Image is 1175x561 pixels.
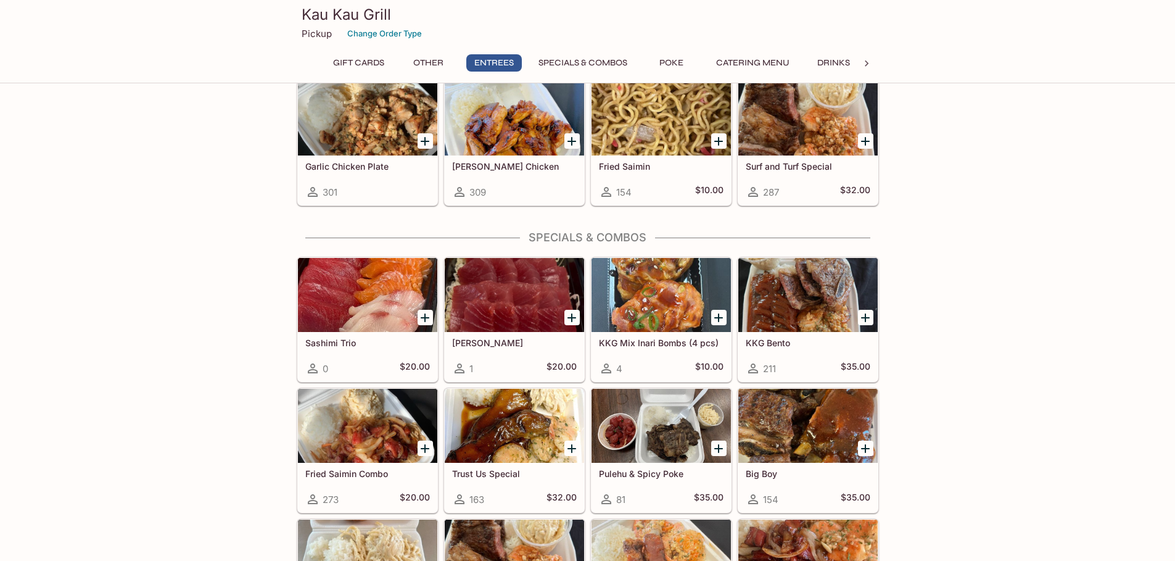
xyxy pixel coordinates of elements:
[532,54,634,72] button: Specials & Combos
[452,468,577,479] h5: Trust Us Special
[469,363,473,375] span: 1
[695,361,724,376] h5: $10.00
[616,363,622,375] span: 4
[564,133,580,149] button: Add Teri Chicken
[763,186,779,198] span: 287
[400,361,430,376] h5: $20.00
[302,28,332,39] p: Pickup
[709,54,796,72] button: Catering Menu
[746,468,870,479] h5: Big Boy
[452,161,577,172] h5: [PERSON_NAME] Chicken
[711,133,727,149] button: Add Fried Saimin
[418,441,433,456] button: Add Fried Saimin Combo
[763,363,776,375] span: 211
[694,492,724,507] h5: $35.00
[444,388,585,513] a: Trust Us Special163$32.00
[297,388,438,513] a: Fried Saimin Combo273$20.00
[323,494,339,505] span: 273
[763,494,778,505] span: 154
[738,258,878,332] div: KKG Bento
[592,81,731,156] div: Fried Saimin
[841,361,870,376] h5: $35.00
[695,185,724,199] h5: $10.00
[297,231,879,244] h4: Specials & Combos
[418,310,433,325] button: Add Sashimi Trio
[840,185,870,199] h5: $32.00
[418,133,433,149] button: Add Garlic Chicken Plate
[469,186,486,198] span: 309
[323,186,337,198] span: 301
[546,361,577,376] h5: $20.00
[444,257,585,382] a: [PERSON_NAME]1$20.00
[599,338,724,348] h5: KKG Mix Inari Bombs (4 pcs)
[738,81,878,156] div: Surf and Turf Special
[644,54,699,72] button: Poke
[305,468,430,479] h5: Fried Saimin Combo
[711,310,727,325] button: Add KKG Mix Inari Bombs (4 pcs)
[401,54,456,72] button: Other
[711,441,727,456] button: Add Pulehu & Spicy Poke
[297,81,438,206] a: Garlic Chicken Plate301
[806,54,862,72] button: Drinks
[746,161,870,172] h5: Surf and Turf Special
[599,161,724,172] h5: Fried Saimin
[323,363,328,375] span: 0
[738,257,878,382] a: KKG Bento211$35.00
[591,388,732,513] a: Pulehu & Spicy Poke81$35.00
[452,338,577,348] h5: [PERSON_NAME]
[564,310,580,325] button: Add Ahi Sashimi
[738,81,878,206] a: Surf and Turf Special287$32.00
[466,54,522,72] button: Entrees
[746,338,870,348] h5: KKG Bento
[297,257,438,382] a: Sashimi Trio0$20.00
[298,258,437,332] div: Sashimi Trio
[858,310,873,325] button: Add KKG Bento
[469,494,484,505] span: 163
[298,81,437,156] div: Garlic Chicken Plate
[305,338,430,348] h5: Sashimi Trio
[302,5,874,24] h3: Kau Kau Grill
[445,389,584,463] div: Trust Us Special
[591,257,732,382] a: KKG Mix Inari Bombs (4 pcs)4$10.00
[738,389,878,463] div: Big Boy
[445,81,584,156] div: Teri Chicken
[738,388,878,513] a: Big Boy154$35.00
[858,441,873,456] button: Add Big Boy
[342,24,427,43] button: Change Order Type
[858,133,873,149] button: Add Surf and Turf Special
[326,54,391,72] button: Gift Cards
[591,81,732,206] a: Fried Saimin154$10.00
[444,81,585,206] a: [PERSON_NAME] Chicken309
[592,258,731,332] div: KKG Mix Inari Bombs (4 pcs)
[445,258,584,332] div: Ahi Sashimi
[564,441,580,456] button: Add Trust Us Special
[400,492,430,507] h5: $20.00
[616,494,625,505] span: 81
[305,161,430,172] h5: Garlic Chicken Plate
[841,492,870,507] h5: $35.00
[599,468,724,479] h5: Pulehu & Spicy Poke
[592,389,731,463] div: Pulehu & Spicy Poke
[616,186,632,198] span: 154
[298,389,437,463] div: Fried Saimin Combo
[546,492,577,507] h5: $32.00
